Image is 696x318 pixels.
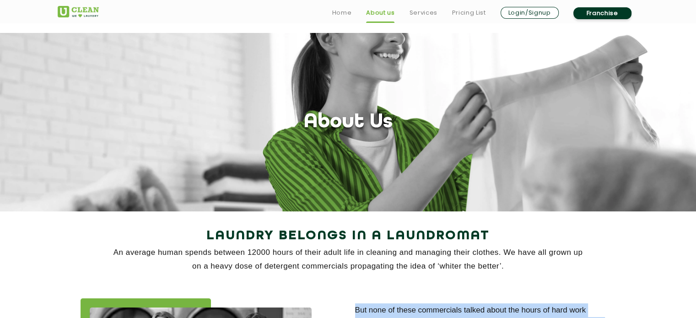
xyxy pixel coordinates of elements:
a: About us [366,7,394,18]
a: Home [332,7,352,18]
h2: Laundry Belongs in a Laundromat [58,225,639,247]
p: An average human spends between 12000 hours of their adult life in cleaning and managing their cl... [58,246,639,273]
a: Franchise [573,7,631,19]
a: Login/Signup [501,7,559,19]
img: UClean Laundry and Dry Cleaning [58,6,99,17]
a: Services [409,7,437,18]
a: Pricing List [452,7,486,18]
h1: About Us [304,111,393,134]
